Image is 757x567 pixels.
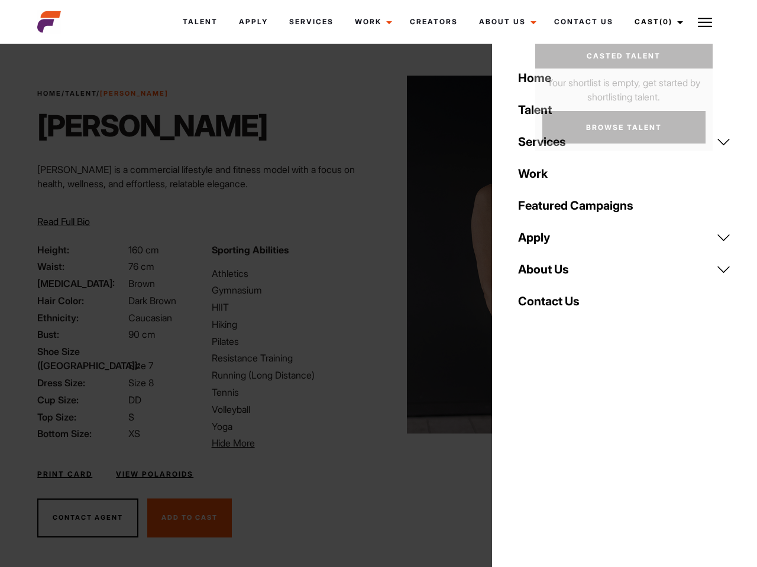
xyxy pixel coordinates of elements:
li: Running (Long Distance) [212,368,371,382]
a: Work [344,6,399,38]
a: Talent [65,89,96,97]
span: 76 cm [128,260,154,272]
span: 160 cm [128,244,159,256]
li: Tennis [212,385,371,399]
img: cropped-aefm-brand-fav-22-square.png [37,10,61,34]
a: Services [279,6,344,38]
span: (0) [659,17,672,26]
button: Read Full Bio [37,214,90,229]
li: Volleyball [212,402,371,416]
span: Add To Cast [161,513,218,522]
a: About Us [468,6,544,38]
span: S [128,411,134,423]
span: 90 cm [128,328,156,340]
span: Size 8 [128,377,154,389]
a: Apply [228,6,279,38]
img: Burger icon [698,15,712,30]
a: Talent [172,6,228,38]
a: Creators [399,6,468,38]
span: Dark Brown [128,295,176,307]
a: Apply [511,221,738,253]
h1: [PERSON_NAME] [37,108,267,144]
span: Read Full Bio [37,216,90,227]
a: Work [511,158,738,190]
a: About Us [511,253,738,285]
li: HIIT [212,300,371,314]
span: Ethnicity: [37,311,126,325]
li: Athletics [212,266,371,281]
li: Gymnasium [212,283,371,297]
p: Through her modeling and wellness brand, HEAL, she inspires others on their wellness journeys—cha... [37,200,371,243]
button: Add To Cast [147,498,232,537]
p: Your shortlist is empty, get started by shortlisting talent. [535,69,713,104]
span: Bust: [37,327,126,341]
a: Browse Talent [542,111,706,144]
p: [PERSON_NAME] is a commercial lifestyle and fitness model with a focus on health, wellness, and e... [37,162,371,191]
li: Yoga [212,419,371,434]
span: Height: [37,243,126,257]
a: Home [37,89,62,97]
span: Bottom Size: [37,426,126,441]
a: Casted Talent [535,44,713,69]
span: Size 7 [128,360,153,372]
a: Cast(0) [624,6,690,38]
a: Talent [511,94,738,126]
a: Print Card [37,469,92,480]
button: Contact Agent [37,498,138,537]
a: Featured Campaigns [511,190,738,221]
a: Contact Us [511,285,738,317]
span: Caucasian [128,312,172,324]
strong: [PERSON_NAME] [100,89,169,97]
li: Resistance Training [212,351,371,365]
span: Shoe Size ([GEOGRAPHIC_DATA]): [37,344,126,373]
span: Waist: [37,259,126,273]
a: Contact Us [544,6,624,38]
a: Home [511,62,738,94]
span: Top Size: [37,410,126,424]
span: Hide More [212,437,255,449]
span: Brown [128,278,155,289]
strong: Sporting Abilities [212,244,289,256]
a: View Polaroids [116,469,193,480]
span: / / [37,89,169,99]
span: [MEDICAL_DATA]: [37,276,126,291]
li: Pilates [212,334,371,348]
span: Cup Size: [37,393,126,407]
span: Hair Color: [37,294,126,308]
span: XS [128,428,140,439]
li: Hiking [212,317,371,331]
a: Services [511,126,738,158]
span: DD [128,394,141,406]
span: Dress Size: [37,376,126,390]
